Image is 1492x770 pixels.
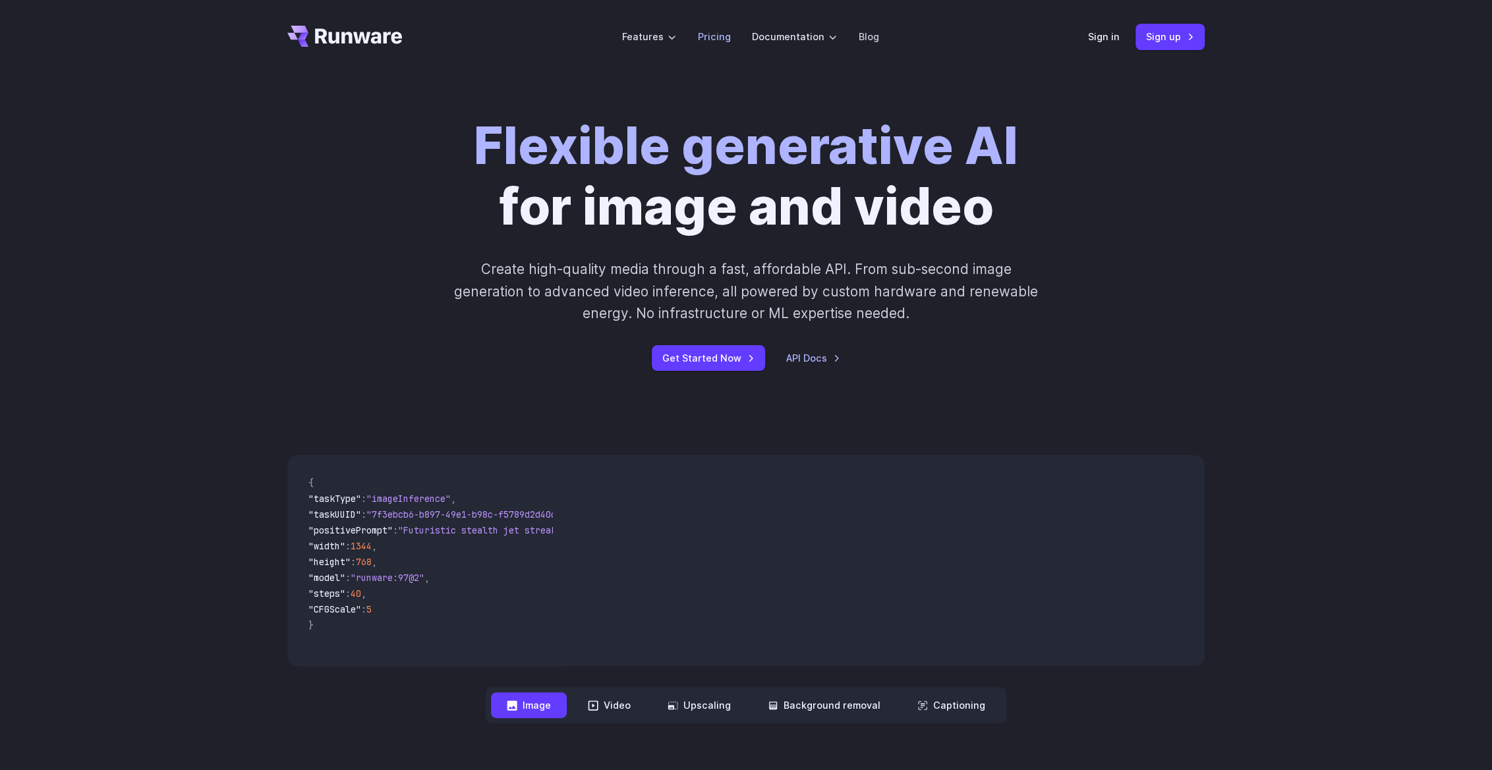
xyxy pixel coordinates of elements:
[398,524,878,536] span: "Futuristic stealth jet streaking through a neon-lit cityscape with glowing purple exhaust"
[697,29,730,44] a: Pricing
[308,603,361,615] span: "CFGScale"
[308,477,314,489] span: {
[474,115,1018,177] strong: Flexible generative AI
[786,350,840,366] a: API Docs
[308,493,361,505] span: "taskType"
[858,29,878,44] a: Blog
[351,588,361,599] span: 40
[393,524,398,536] span: :
[345,588,351,599] span: :
[474,116,1018,237] h1: for image and video
[351,572,424,584] span: "runware:97@2"
[752,692,896,718] button: Background removal
[308,588,345,599] span: "steps"
[1135,24,1205,49] a: Sign up
[361,493,366,505] span: :
[621,29,676,44] label: Features
[361,603,366,615] span: :
[351,540,372,552] span: 1344
[356,556,372,568] span: 768
[453,258,1040,324] p: Create high-quality media through a fast, affordable API. From sub-second image generation to adv...
[366,509,567,520] span: "7f3ebcb6-b897-49e1-b98c-f5789d2d40d7"
[652,692,747,718] button: Upscaling
[1088,29,1120,44] a: Sign in
[345,540,351,552] span: :
[652,345,765,371] a: Get Started Now
[424,572,430,584] span: ,
[308,509,361,520] span: "taskUUID"
[287,26,402,47] a: Go to /
[308,619,314,631] span: }
[308,524,393,536] span: "positivePrompt"
[361,509,366,520] span: :
[902,692,1001,718] button: Captioning
[372,540,377,552] span: ,
[351,556,356,568] span: :
[366,603,372,615] span: 5
[345,572,351,584] span: :
[372,556,377,568] span: ,
[491,692,567,718] button: Image
[308,572,345,584] span: "model"
[366,493,451,505] span: "imageInference"
[451,493,456,505] span: ,
[308,540,345,552] span: "width"
[361,588,366,599] span: ,
[572,692,646,718] button: Video
[308,556,351,568] span: "height"
[751,29,837,44] label: Documentation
